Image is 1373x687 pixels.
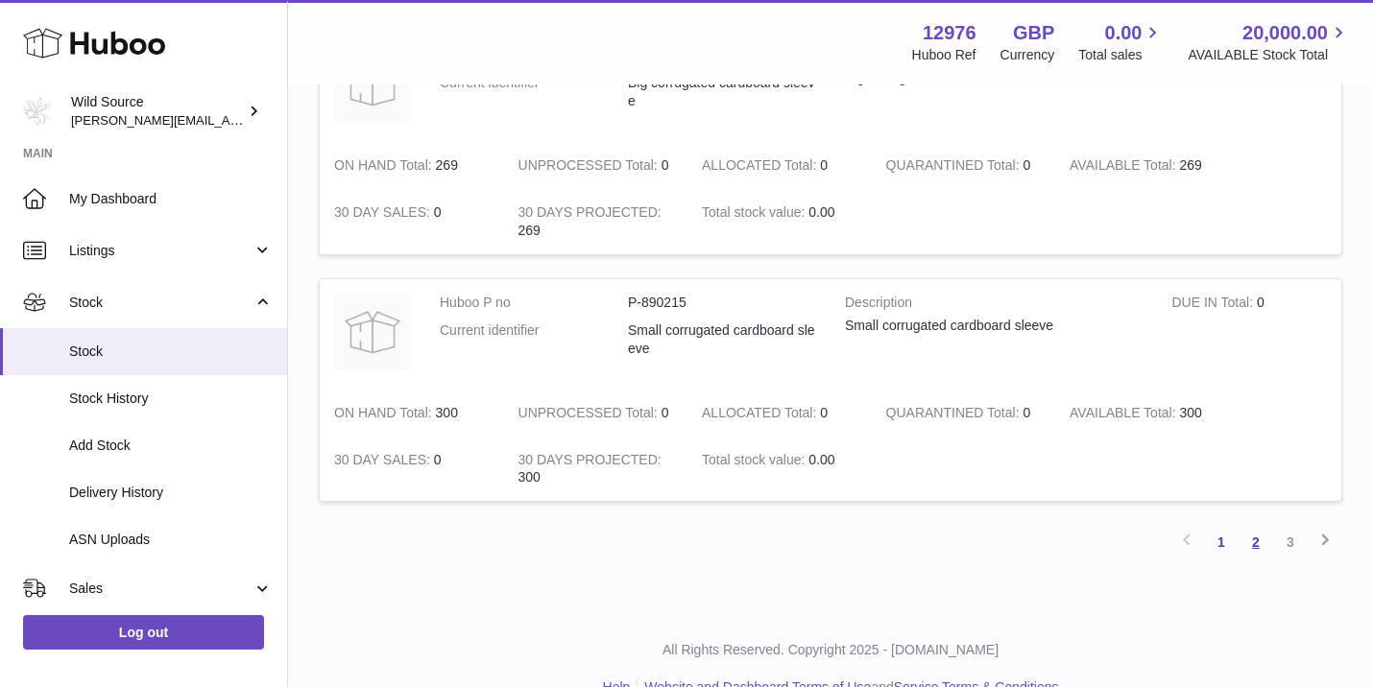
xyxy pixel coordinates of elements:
td: 0 [1157,279,1341,390]
span: Add Stock [69,437,273,455]
span: [PERSON_NAME][EMAIL_ADDRESS][DOMAIN_NAME] [71,112,385,128]
dt: Current identifier [440,74,628,110]
span: Stock [69,343,273,361]
strong: ON HAND Total [334,405,436,425]
strong: 30 DAY SALES [334,452,434,472]
a: 0.00 Total sales [1078,20,1164,64]
td: 269 [320,142,504,189]
dd: Big corrugated cardboard sleeve [628,74,816,110]
dd: P-890215 [628,294,816,312]
a: 2 [1239,525,1273,559]
td: 269 [1055,142,1240,189]
span: 0.00 [808,204,834,220]
strong: 30 DAYS PROJECTED [518,204,662,225]
strong: 30 DAYS PROJECTED [518,452,662,472]
dt: Huboo P no [440,294,628,312]
dd: Small corrugated cardboard sleeve [628,321,816,358]
strong: QUARANTINED Total [886,157,1024,178]
td: 0 [504,142,688,189]
span: Stock History [69,390,273,408]
span: Total sales [1078,46,1164,64]
td: 0 [320,437,504,502]
a: 1 [1204,525,1239,559]
div: Huboo Ref [912,46,976,64]
td: 0 [687,142,872,189]
strong: UNPROCESSED Total [518,405,662,425]
span: My Dashboard [69,190,273,208]
div: Currency [1000,46,1055,64]
strong: 12976 [923,20,976,46]
div: Small corrugated cardboard sleeve [845,317,1143,335]
td: 0 [687,390,872,437]
strong: UNPROCESSED Total [518,157,662,178]
div: Wild Source [71,93,244,130]
strong: ON HAND Total [334,157,436,178]
span: 0.00 [1105,20,1143,46]
td: 300 [320,390,504,437]
strong: ALLOCATED Total [702,157,820,178]
span: Sales [69,580,253,598]
span: 0 [1023,157,1030,173]
a: Log out [23,615,264,650]
td: 0 [320,189,504,254]
span: 20,000.00 [1242,20,1328,46]
dt: Current identifier [440,321,628,358]
td: 0 [1157,32,1341,142]
td: 300 [1055,390,1240,437]
strong: Description [845,294,1143,317]
span: AVAILABLE Stock Total [1188,46,1350,64]
span: 0.00 [808,452,834,467]
span: Listings [69,242,253,260]
strong: QUARANTINED Total [886,405,1024,425]
strong: 30 DAY SALES [334,204,434,225]
img: product image [334,46,411,123]
strong: AVAILABLE Total [1070,157,1179,178]
td: 300 [504,437,688,502]
td: 0 [504,390,688,437]
strong: Total stock value [702,452,808,472]
span: 0 [1023,405,1030,420]
img: kate@wildsource.co.uk [23,97,52,126]
span: ASN Uploads [69,531,273,549]
a: 3 [1273,525,1308,559]
strong: ALLOCATED Total [702,405,820,425]
td: 269 [504,189,688,254]
img: product image [334,294,411,370]
strong: DUE IN Total [1171,295,1256,315]
span: Stock [69,294,253,312]
a: 20,000.00 AVAILABLE Stock Total [1188,20,1350,64]
strong: Total stock value [702,204,808,225]
strong: GBP [1013,20,1054,46]
span: Delivery History [69,484,273,502]
p: All Rights Reserved. Copyright 2025 - [DOMAIN_NAME] [303,641,1358,659]
strong: AVAILABLE Total [1070,405,1179,425]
